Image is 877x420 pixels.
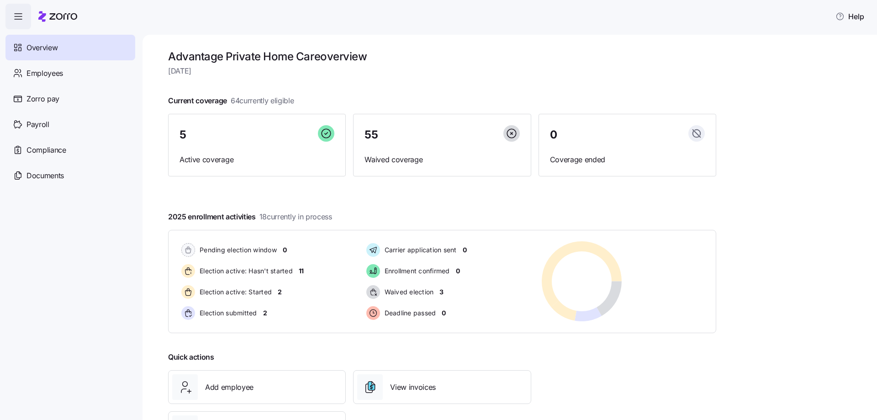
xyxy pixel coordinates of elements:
[382,308,436,318] span: Deadline passed
[168,49,716,64] h1: Advantage Private Home Care overview
[828,7,872,26] button: Help
[197,308,257,318] span: Election submitted
[197,287,272,297] span: Election active: Started
[168,65,716,77] span: [DATE]
[365,129,378,140] span: 55
[26,119,49,130] span: Payroll
[550,129,557,140] span: 0
[439,287,444,297] span: 3
[550,154,705,165] span: Coverage ended
[278,287,282,297] span: 2
[5,86,135,112] a: Zorro pay
[382,245,457,255] span: Carrier application sent
[5,112,135,137] a: Payroll
[263,308,267,318] span: 2
[463,245,467,255] span: 0
[5,137,135,163] a: Compliance
[259,211,332,223] span: 18 currently in process
[442,308,446,318] span: 0
[456,266,460,276] span: 0
[26,93,59,105] span: Zorro pay
[197,266,293,276] span: Election active: Hasn't started
[299,266,304,276] span: 11
[26,144,66,156] span: Compliance
[168,351,214,363] span: Quick actions
[5,163,135,188] a: Documents
[180,154,334,165] span: Active coverage
[390,382,436,393] span: View invoices
[26,42,58,53] span: Overview
[168,211,332,223] span: 2025 enrollment activities
[168,95,294,106] span: Current coverage
[5,35,135,60] a: Overview
[26,68,63,79] span: Employees
[180,129,186,140] span: 5
[365,154,519,165] span: Waived coverage
[26,170,64,181] span: Documents
[283,245,287,255] span: 0
[231,95,294,106] span: 64 currently eligible
[382,287,434,297] span: Waived election
[835,11,864,22] span: Help
[205,382,254,393] span: Add employee
[382,266,450,276] span: Enrollment confirmed
[5,60,135,86] a: Employees
[197,245,277,255] span: Pending election window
